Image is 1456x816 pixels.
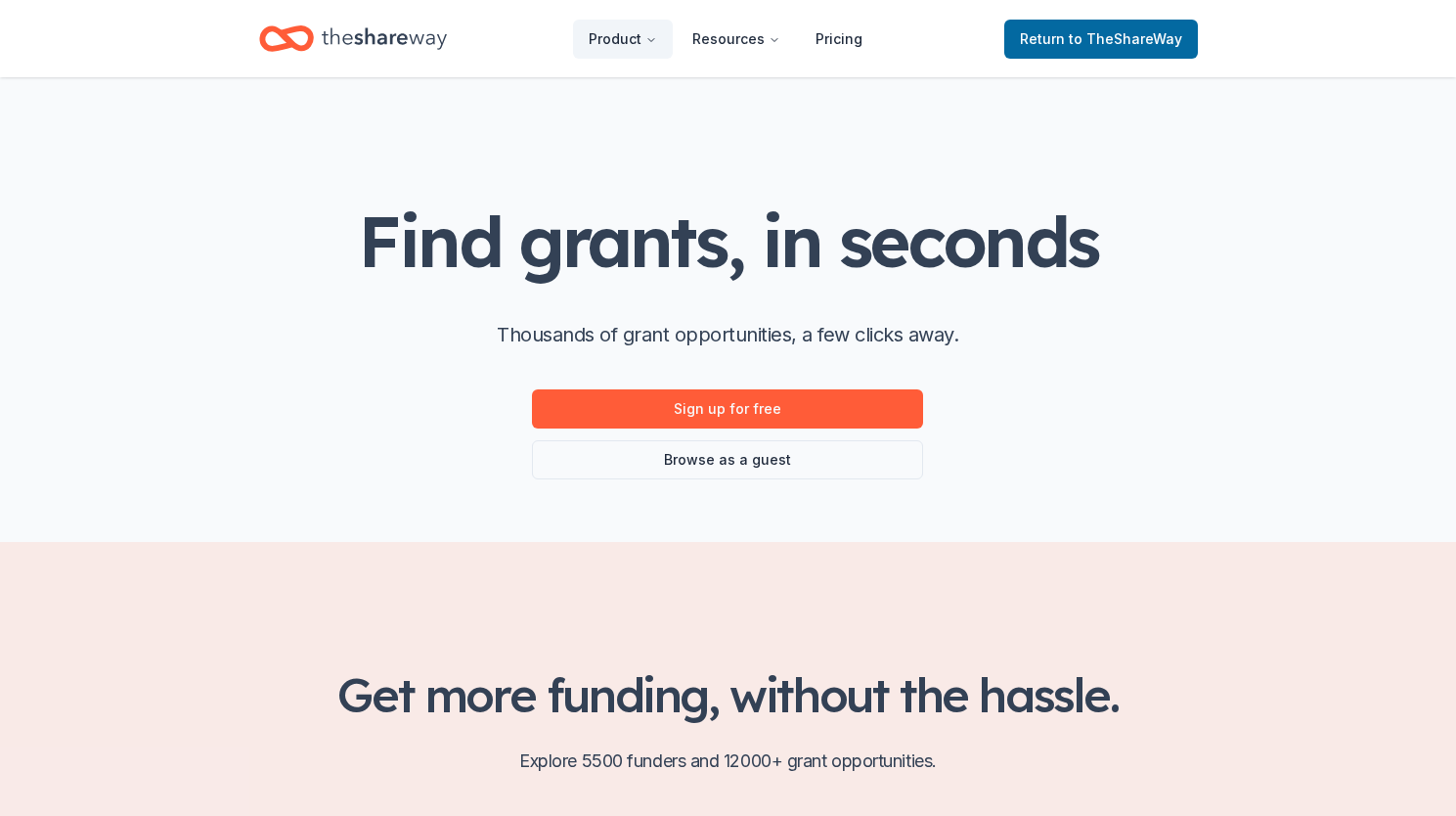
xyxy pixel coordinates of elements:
a: Browse as a guest [532,440,923,479]
a: Home [259,16,447,62]
button: Resources [677,20,796,59]
span: to TheShareWay [1069,30,1182,47]
nav: Main [573,16,878,62]
h1: Find grants, in seconds [358,203,1097,280]
h2: Get more funding, without the hassle. [259,667,1198,722]
button: Product [573,20,673,59]
p: Explore 5500 funders and 12000+ grant opportunities. [259,746,1198,777]
a: Pricing [800,20,878,59]
a: Returnto TheShareWay [1004,20,1198,59]
p: Thousands of grant opportunities, a few clicks away. [497,319,958,350]
a: Sign up for free [532,389,923,429]
span: Return [1020,27,1182,51]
